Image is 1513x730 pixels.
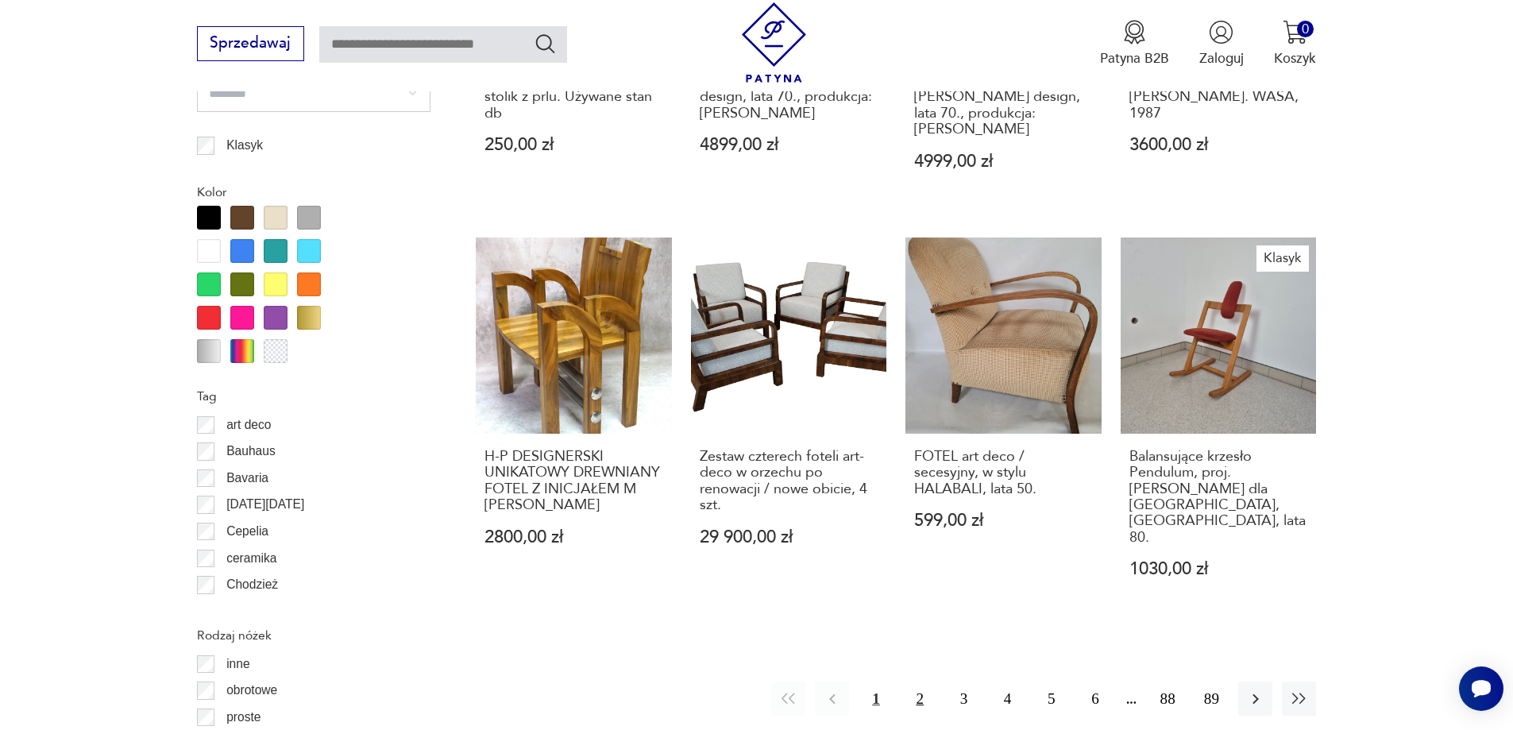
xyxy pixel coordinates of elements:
[947,682,981,716] button: 3
[1151,682,1185,716] button: 88
[1274,20,1316,68] button: 0Koszyk
[1122,20,1147,44] img: Ikona medalu
[914,512,1093,529] p: 599,00 zł
[484,73,663,122] h3: Dwa fotele obracane + stolik z prlu. Używane stan db
[1034,682,1068,716] button: 5
[197,625,430,646] p: Rodzaj nóżek
[990,682,1025,716] button: 4
[1459,666,1503,711] iframe: Smartsupp widget button
[700,137,878,153] p: 4899,00 zł
[1129,137,1308,153] p: 3600,00 zł
[197,182,430,203] p: Kolor
[700,449,878,514] h3: Zestaw czterech foteli art-deco w orzechu po renowacji / nowe obicie, 4 szt.
[197,386,430,407] p: Tag
[226,135,263,156] p: Klasyk
[1283,20,1307,44] img: Ikona koszyka
[914,449,1093,497] h3: FOTEL art deco / secesyjny, w stylu HALABALI, lata 50.
[1129,561,1308,577] p: 1030,00 zł
[226,654,249,674] p: inne
[476,238,672,615] a: H-P DESIGNERSKI UNIKATOWY DREWNIANY FOTEL Z INICJAŁEM M JEDYNY J.SUHADOLCH-P DESIGNERSKI UNIKATOW...
[914,73,1093,138] h3: [PERSON_NAME], [PERSON_NAME] design, lata 70., produkcja: [PERSON_NAME]
[226,680,277,701] p: obrotowe
[1100,20,1169,68] a: Ikona medaluPatyna B2B
[734,2,814,83] img: Patyna - sklep z meblami i dekoracjami vintage
[1121,238,1317,615] a: KlasykBalansujące krzesło Pendulum, proj. P. Opsvik dla Stokke, Norwegia, lata 80.Balansujące krz...
[226,601,274,622] p: Ćmielów
[226,707,261,728] p: proste
[903,682,937,716] button: 2
[914,153,1093,170] p: 4999,00 zł
[1297,21,1314,37] div: 0
[1199,49,1244,68] p: Zaloguj
[484,529,663,546] p: 2800,00 zł
[1195,682,1229,716] button: 89
[1129,449,1308,546] h3: Balansujące krzesło Pendulum, proj. [PERSON_NAME] dla [GEOGRAPHIC_DATA], [GEOGRAPHIC_DATA], lata 80.
[1199,20,1244,68] button: Zaloguj
[226,548,276,569] p: ceramika
[905,238,1102,615] a: FOTEL art deco / secesyjny, w stylu HALABALI, lata 50.FOTEL art deco / secesyjny, w stylu HALABAL...
[226,494,304,515] p: [DATE][DATE]
[1078,682,1112,716] button: 6
[700,529,878,546] p: 29 900,00 zł
[226,521,268,542] p: Cepelia
[226,441,276,462] p: Bauhaus
[534,32,557,55] button: Szukaj
[226,574,278,595] p: Chodzież
[226,468,268,489] p: Bavaria
[691,238,887,615] a: Zestaw czterech foteli art-deco w orzechu po renowacji / nowe obicie, 4 szt.Zestaw czterech fotel...
[197,38,304,51] a: Sprzedawaj
[1100,20,1169,68] button: Patyna B2B
[1274,49,1316,68] p: Koszyk
[1100,49,1169,68] p: Patyna B2B
[226,415,271,435] p: art deco
[1209,20,1233,44] img: Ikonka użytkownika
[484,137,663,153] p: 250,00 zł
[859,682,893,716] button: 1
[197,26,304,61] button: Sprzedawaj
[700,73,878,122] h3: Fotel niebieski, włoski design, lata 70., produkcja: [PERSON_NAME]
[1129,73,1308,122] h3: Duży brutalistyczny [PERSON_NAME]. WASA, 1987
[484,449,663,514] h3: H-P DESIGNERSKI UNIKATOWY DREWNIANY FOTEL Z INICJAŁEM M [PERSON_NAME]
